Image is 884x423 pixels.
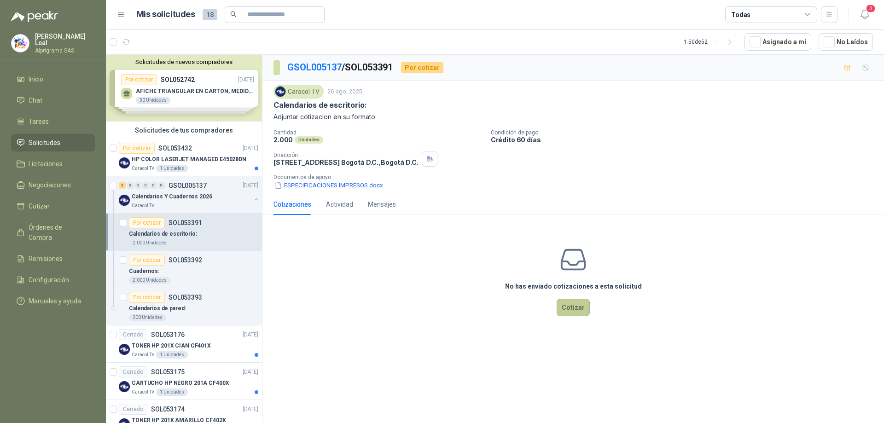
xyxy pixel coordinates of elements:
a: Órdenes de Compra [11,219,95,246]
button: Asignado a mi [744,33,811,51]
a: Configuración [11,271,95,289]
div: 0 [158,182,165,189]
div: Por cotizar [129,217,165,228]
div: 1 - 50 de 52 [684,35,737,49]
h3: No has enviado cotizaciones a esta solicitud [505,281,642,291]
p: Adjuntar cotizacion en su formato [273,112,873,122]
img: Company Logo [275,87,285,97]
a: CerradoSOL053176[DATE] Company LogoTONER HP 201X CIAN CF401XCaracol TV1 Unidades [106,325,262,363]
div: 1 Unidades [156,351,188,359]
span: Tareas [29,116,49,127]
div: Cerrado [119,329,147,340]
p: GSOL005137 [169,182,207,189]
div: 1 Unidades [156,165,188,172]
a: Solicitudes [11,134,95,151]
p: SOL053432 [158,145,192,151]
p: [DATE] [243,405,258,414]
p: Calendarios de pared: [129,304,186,313]
a: Por cotizarSOL053393Calendarios de pared:300 Unidades [106,288,262,325]
p: Alprigrama SAS [35,48,95,53]
p: SOL053392 [169,257,202,263]
a: GSOL005137 [287,62,342,73]
p: SOL053175 [151,369,185,375]
p: / SOL053391 [287,60,394,75]
div: Cerrado [119,366,147,377]
a: Remisiones [11,250,95,267]
div: 3 [119,182,126,189]
div: Por cotizar [119,143,155,154]
div: 2.000 Unidades [129,239,170,247]
img: Company Logo [119,157,130,168]
span: 3 [866,4,876,13]
p: Caracol TV [132,165,154,172]
div: 0 [142,182,149,189]
p: SOL053391 [169,220,202,226]
a: Cotizar [11,197,95,215]
p: [STREET_ADDRESS] Bogotá D.C. , Bogotá D.C. [273,158,418,166]
p: [DATE] [243,181,258,190]
div: Solicitudes de nuevos compradoresPor cotizarSOL052742[DATE] AFICHE TRIANGULAR EN CARTON, MEDIDAS ... [106,55,262,122]
div: 1 Unidades [156,388,188,396]
p: Documentos de apoyo [273,174,880,180]
p: [DATE] [243,330,258,339]
p: 2.000 [273,136,293,144]
span: Manuales y ayuda [29,296,81,306]
a: Licitaciones [11,155,95,173]
p: SOL053176 [151,331,185,338]
div: Por cotizar [129,255,165,266]
p: Cuadernos: [129,267,159,276]
button: ESPECIFICACIONES IMPRESOS.docx [273,180,384,190]
p: Crédito 60 días [491,136,880,144]
div: Por cotizar [129,292,165,303]
span: Chat [29,95,42,105]
span: search [230,11,237,17]
button: 3 [856,6,873,23]
div: Mensajes [368,199,396,209]
img: Company Logo [119,195,130,206]
p: HP COLOR LASERJET MANAGED E45028DN [132,155,246,164]
p: Dirección [273,152,418,158]
div: Cotizaciones [273,199,311,209]
div: Todas [731,10,750,20]
span: Licitaciones [29,159,63,169]
a: Tareas [11,113,95,130]
a: CerradoSOL053175[DATE] Company LogoCARTUCHO HP NEGRO 201A CF400XCaracol TV1 Unidades [106,363,262,400]
div: Actividad [326,199,353,209]
a: Por cotizarSOL053432[DATE] Company LogoHP COLOR LASERJET MANAGED E45028DNCaracol TV1 Unidades [106,139,262,176]
p: SOL053393 [169,294,202,301]
span: Solicitudes [29,138,60,148]
button: Cotizar [557,299,590,316]
div: Unidades [295,136,323,144]
h1: Mis solicitudes [136,8,195,21]
div: 2.000 Unidades [129,277,170,284]
a: Negociaciones [11,176,95,194]
a: Inicio [11,70,95,88]
div: Solicitudes de tus compradores [106,122,262,139]
div: Caracol TV [273,85,324,99]
p: Caracol TV [132,351,154,359]
p: Calendarios Y Cuadernos 2026 [132,192,212,201]
div: 0 [134,182,141,189]
span: 18 [203,9,217,20]
div: 300 Unidades [129,314,166,321]
div: 0 [150,182,157,189]
img: Company Logo [12,35,29,52]
div: Cerrado [119,404,147,415]
p: Condición de pago [491,129,880,136]
p: TONER HP 201X CIAN CF401X [132,342,211,350]
p: [PERSON_NAME] Leal [35,33,95,46]
p: [DATE] [243,368,258,377]
div: Por cotizar [401,62,443,73]
span: Configuración [29,275,69,285]
span: Órdenes de Compra [29,222,86,243]
span: Negociaciones [29,180,71,190]
a: 3 0 0 0 0 0 GSOL005137[DATE] Company LogoCalendarios Y Cuadernos 2026Caracol TV [119,180,260,209]
p: Caracol TV [132,202,154,209]
p: Caracol TV [132,388,154,396]
span: Inicio [29,74,43,84]
p: Calendarios de escritorio: [273,100,366,110]
a: Manuales y ayuda [11,292,95,310]
p: Calendarios de escritorio: [129,230,197,238]
p: SOL053174 [151,406,185,412]
img: Logo peakr [11,11,58,22]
